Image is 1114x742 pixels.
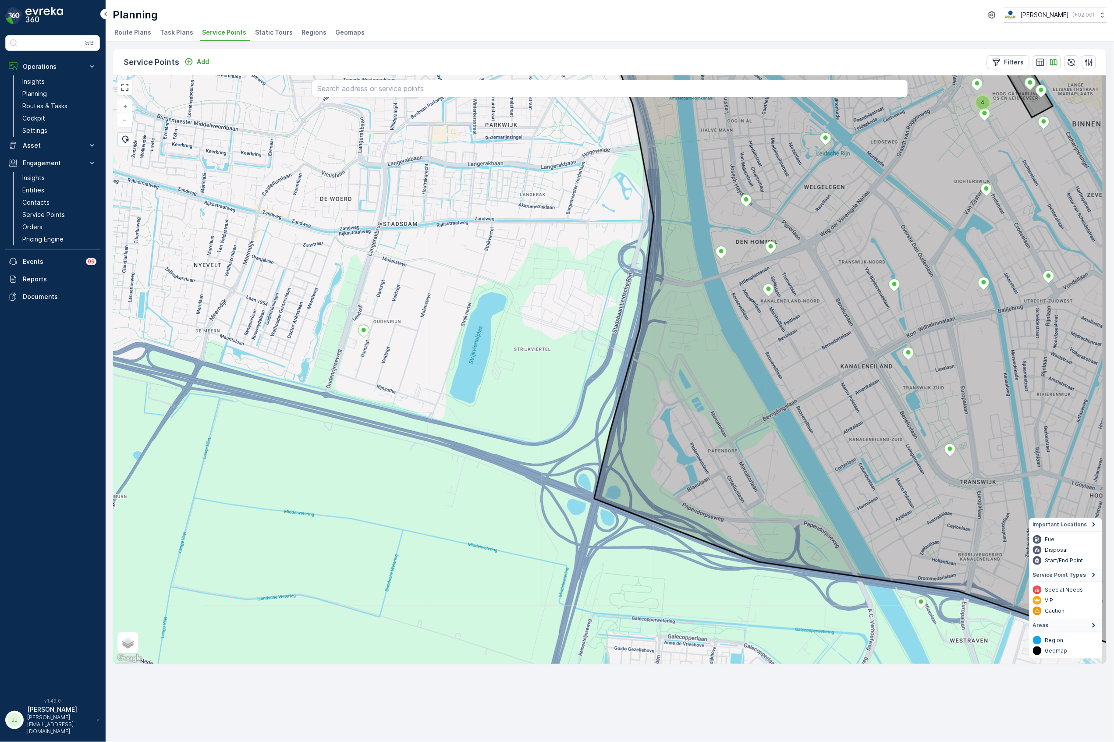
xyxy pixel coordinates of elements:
[22,114,45,123] p: Cockpit
[25,7,63,25] img: logo_dark-DEwI_e13.png
[1004,7,1107,23] button: [PERSON_NAME](+02:00)
[118,81,131,94] a: View Fullscreen
[1004,58,1024,67] p: Filters
[5,705,100,735] button: JJ[PERSON_NAME][PERSON_NAME][EMAIL_ADDRESS][DOMAIN_NAME]
[22,223,43,231] p: Orders
[118,113,131,126] a: Zoom Out
[5,270,100,288] a: Reports
[19,172,100,184] a: Insights
[1033,572,1086,579] span: Service Point Types
[1033,622,1049,629] span: Areas
[22,235,64,244] p: Pricing Engine
[1045,597,1054,604] p: VIP
[22,126,47,135] p: Settings
[118,633,138,653] a: Layers
[22,89,47,98] p: Planning
[1045,547,1068,554] p: Disposal
[976,96,990,109] div: 4
[22,198,50,207] p: Contacts
[19,184,100,196] a: Entities
[255,28,293,37] span: Static Tours
[1029,518,1102,532] summary: Important Locations
[1021,11,1069,19] p: [PERSON_NAME]
[987,55,1029,69] button: Filters
[1045,557,1083,564] p: Start/End Point
[5,58,100,75] button: Operations
[1045,607,1065,614] p: Caution
[1033,521,1087,528] span: Important Locations
[113,8,158,22] p: Planning
[19,100,100,112] a: Routes & Tasks
[1045,586,1083,593] p: Special Needs
[5,137,100,154] button: Asset
[19,221,100,233] a: Orders
[23,62,82,71] p: Operations
[335,28,365,37] span: Geomaps
[7,713,21,727] div: JJ
[123,103,127,110] span: +
[1045,536,1056,543] p: Fuel
[19,75,100,88] a: Insights
[5,698,100,703] span: v 1.49.0
[160,28,193,37] span: Task Plans
[115,653,144,664] a: Open this area in Google Maps (opens a new window)
[115,653,144,664] img: Google
[5,7,23,25] img: logo
[181,57,213,67] button: Add
[88,258,95,265] p: 99
[1073,11,1095,18] p: ( +02:00 )
[22,186,44,195] p: Entities
[22,174,45,182] p: Insights
[27,714,92,735] p: [PERSON_NAME][EMAIL_ADDRESS][DOMAIN_NAME]
[19,88,100,100] a: Planning
[197,57,209,66] p: Add
[19,209,100,221] a: Service Points
[85,39,94,46] p: ⌘B
[27,705,92,714] p: [PERSON_NAME]
[22,77,45,86] p: Insights
[312,80,908,97] input: Search address or service points
[23,257,81,266] p: Events
[124,56,179,68] p: Service Points
[1004,10,1017,20] img: basis-logo_rgb2x.png
[1045,647,1068,654] p: Geomap
[5,288,100,305] a: Documents
[1045,637,1064,644] p: Region
[5,154,100,172] button: Engagement
[22,210,65,219] p: Service Points
[1029,619,1102,632] summary: Areas
[5,253,100,270] a: Events99
[19,233,100,245] a: Pricing Engine
[23,275,96,284] p: Reports
[19,124,100,137] a: Settings
[23,159,82,167] p: Engagement
[118,100,131,113] a: Zoom In
[23,292,96,301] p: Documents
[22,102,67,110] p: Routes & Tasks
[976,96,982,101] div: 4
[302,28,326,37] span: Regions
[114,28,151,37] span: Route Plans
[1029,568,1102,582] summary: Service Point Types
[123,116,128,123] span: −
[202,28,246,37] span: Service Points
[117,132,133,146] div: Bulk Select
[23,141,82,150] p: Asset
[19,196,100,209] a: Contacts
[19,112,100,124] a: Cockpit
